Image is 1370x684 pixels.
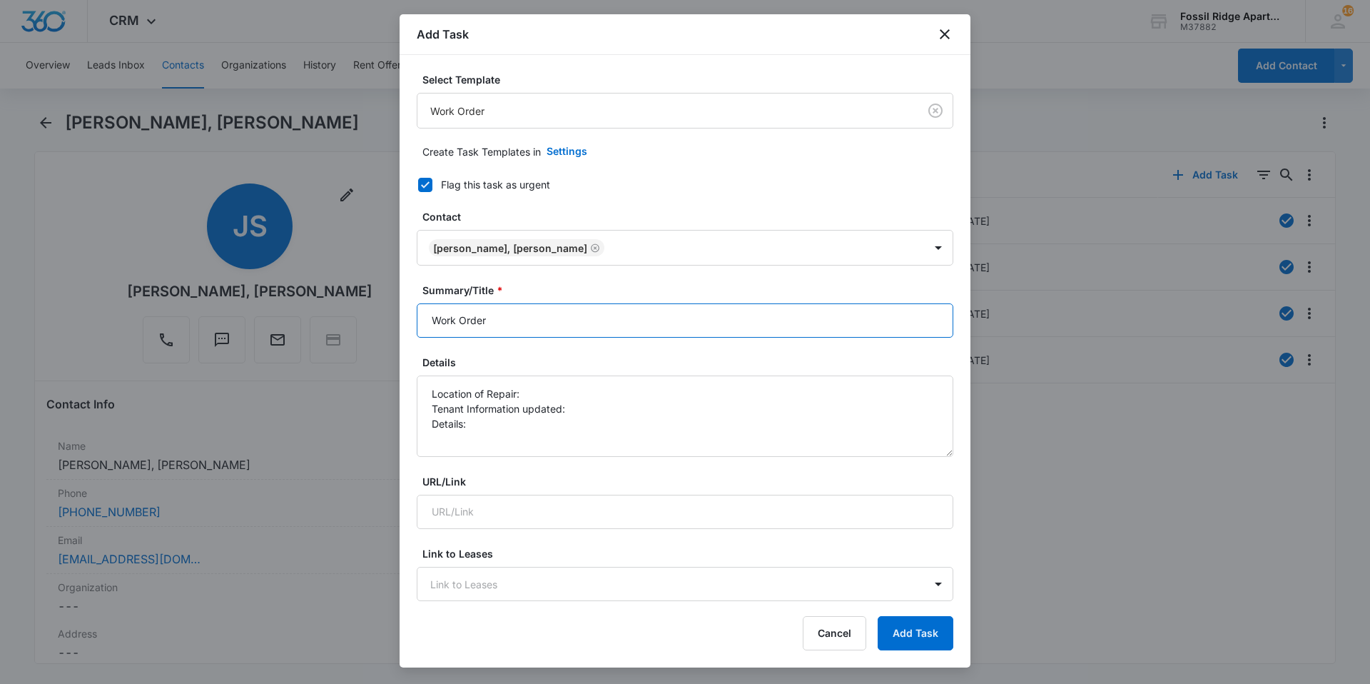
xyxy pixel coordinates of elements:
h1: Add Task [417,26,469,43]
label: Details [422,355,959,370]
label: URL/Link [422,474,959,489]
div: [PERSON_NAME], [PERSON_NAME] [433,242,587,254]
p: Create Task Templates in [422,144,541,159]
textarea: Location of Repair: Tenant Information updated: Details: [417,376,953,457]
label: Contact [422,209,959,224]
button: Add Task [878,616,953,650]
input: Summary/Title [417,303,953,338]
button: close [936,26,953,43]
label: Select Template [422,72,959,87]
button: Cancel [803,616,866,650]
button: Settings [532,134,602,169]
div: Flag this task as urgent [441,177,550,192]
label: Link to Leases [422,546,959,561]
div: Remove Jason Sanchez, Jayden Gray [587,243,600,253]
button: Clear [924,99,947,122]
label: Summary/Title [422,283,959,298]
input: URL/Link [417,495,953,529]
